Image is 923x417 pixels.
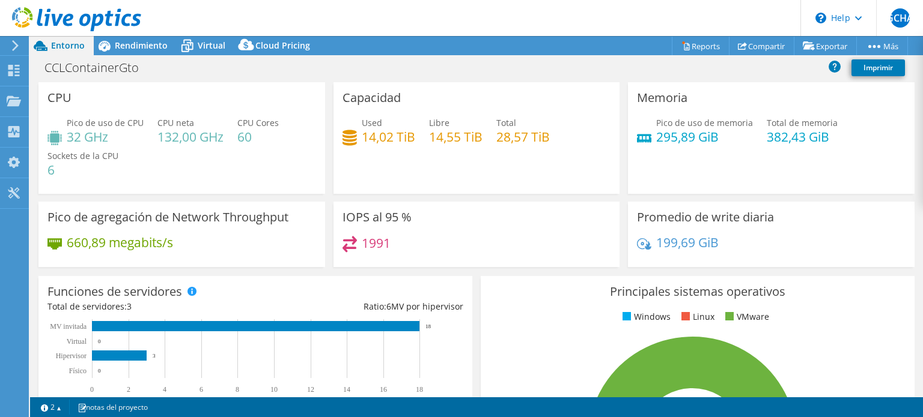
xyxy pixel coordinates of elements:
text: 2 [127,385,130,394]
div: Ratio: MV por hipervisor [255,300,463,313]
h1: CCLContainerGto [39,61,157,74]
span: Total [496,117,516,128]
h3: Principales sistemas operativos [490,285,906,298]
h3: Memoria [637,91,687,104]
h3: Promedio de write diaria [637,211,774,224]
a: Reports [672,37,730,55]
text: Hipervisor [56,352,87,360]
h3: Funciones de servidores [47,285,182,298]
text: 0 [98,338,101,344]
h4: 199,69 GiB [656,236,719,249]
span: GCHA [891,8,910,28]
h4: 295,89 GiB [656,130,753,143]
h3: Pico de agregación de Network Throughput [47,211,288,224]
span: CPU Cores [237,117,279,128]
span: Total de memoria [767,117,838,128]
span: CPU neta [157,117,194,128]
a: Imprimir [851,59,905,76]
span: Sockets de la CPU [47,150,118,161]
a: Exportar [794,37,857,55]
h3: Capacidad [343,91,401,104]
span: Pico de uso de CPU [67,117,144,128]
span: 3 [127,301,132,312]
a: Más [856,37,908,55]
span: Entorno [51,40,85,51]
text: 8 [236,385,239,394]
a: Compartir [729,37,794,55]
h4: 14,02 TiB [362,130,415,143]
span: Cloud Pricing [255,40,310,51]
h3: IOPS al 95 % [343,211,412,224]
h4: 60 [237,130,279,143]
span: Virtual [198,40,225,51]
h4: 132,00 GHz [157,130,224,143]
text: Virtual [67,337,87,346]
text: 3 [153,353,156,359]
text: 10 [270,385,278,394]
text: 6 [200,385,203,394]
h4: 6 [47,163,118,176]
span: 6 [386,301,391,312]
svg: \n [815,13,826,23]
li: VMware [722,310,769,323]
text: 18 [416,385,423,394]
tspan: Físico [69,367,87,375]
text: 4 [163,385,166,394]
text: 14 [343,385,350,394]
h3: CPU [47,91,72,104]
h4: 28,57 TiB [496,130,550,143]
text: 16 [380,385,387,394]
span: Pico de uso de memoria [656,117,753,128]
li: Linux [678,310,714,323]
text: 12 [307,385,314,394]
li: Windows [620,310,671,323]
h4: 32 GHz [67,130,144,143]
h4: 660,89 megabits/s [67,236,173,249]
h4: 382,43 GiB [767,130,838,143]
div: Total de servidores: [47,300,255,313]
a: notas del proyecto [69,400,156,415]
h4: 1991 [362,236,391,250]
text: MV invitada [50,322,87,331]
text: 0 [90,385,94,394]
span: Rendimiento [115,40,168,51]
text: 0 [98,368,101,374]
span: Libre [429,117,449,128]
h4: 14,55 TiB [429,130,483,143]
text: 18 [425,323,431,329]
a: 2 [32,400,70,415]
span: Used [362,117,382,128]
